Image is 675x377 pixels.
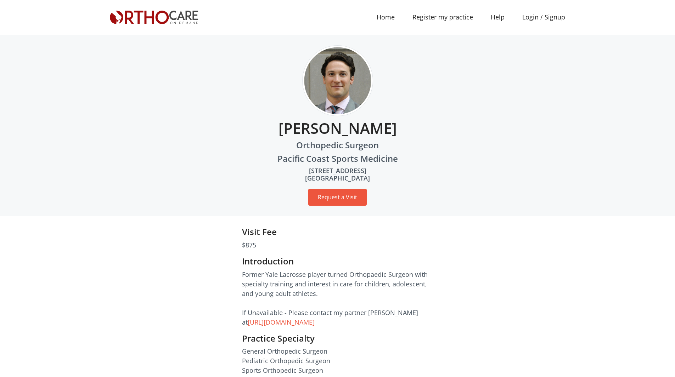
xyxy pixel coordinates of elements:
h3: [PERSON_NAME] [110,116,565,137]
p: Former Yale Lacrosse player turned Orthopaedic Surgeon with specialty training and interest in ca... [242,270,433,327]
h6: [STREET_ADDRESS] [GEOGRAPHIC_DATA] [110,167,565,182]
a: Help [482,9,513,25]
h5: Introduction [242,256,433,267]
a: Login / Signup [513,12,574,22]
img: 1569022482_jk-lenox.jpg [302,45,373,116]
h5: Visit Fee [242,227,433,237]
a: Register my practice [404,9,482,25]
h5: Pacific Coast Sports Medicine [110,154,565,164]
a: [URL][DOMAIN_NAME] [248,318,315,326]
p: $875 [242,240,433,250]
p: General Orthopedic Surgeon Pediatric Orthopedic Surgeon Sports Orthopedic Surgeon [242,347,433,375]
button: Request a Visit [308,189,367,206]
h5: Practice Specialty [242,333,433,344]
h5: Orthopedic Surgeon [110,140,565,150]
a: Home [368,9,404,25]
